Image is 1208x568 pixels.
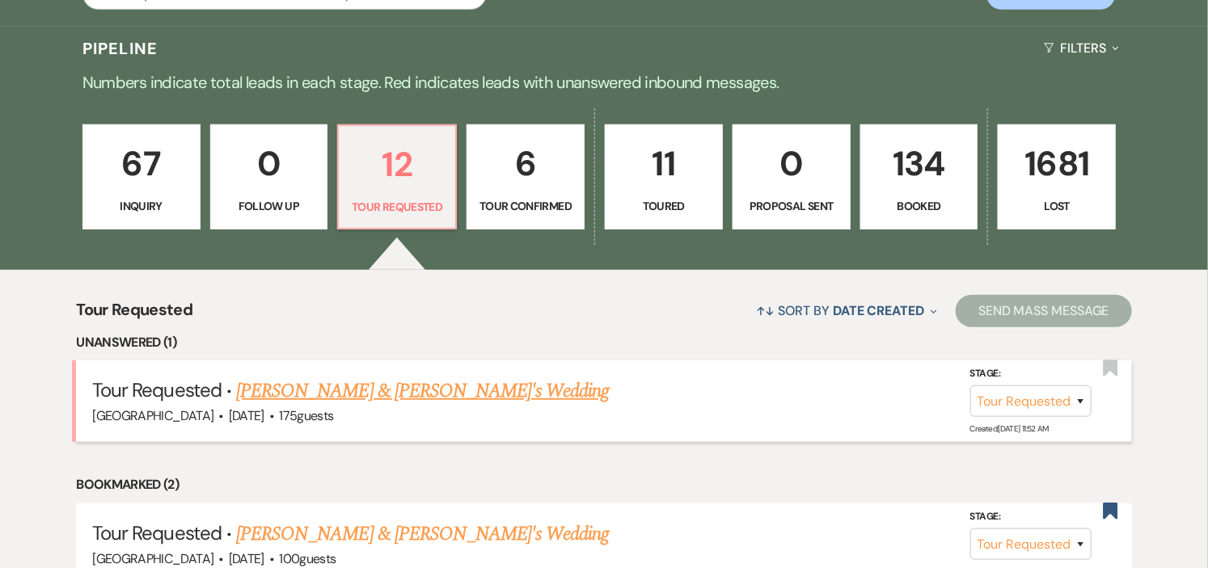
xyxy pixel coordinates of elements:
p: 11 [615,137,712,191]
a: 11Toured [605,124,723,229]
a: 6Tour Confirmed [467,124,585,229]
p: Booked [871,197,968,215]
a: 0Follow Up [210,124,328,229]
button: Send Mass Message [956,295,1132,327]
span: Tour Requested [92,377,222,402]
p: Tour Confirmed [477,197,574,215]
p: 6 [477,137,574,191]
p: Proposal Sent [743,197,840,215]
a: [PERSON_NAME] & [PERSON_NAME]'s Wedding [236,520,610,549]
a: [PERSON_NAME] & [PERSON_NAME]'s Wedding [236,377,610,406]
a: 0Proposal Sent [733,124,851,229]
p: Inquiry [93,197,190,215]
p: Follow Up [221,197,318,215]
span: [GEOGRAPHIC_DATA] [92,550,213,567]
p: Tour Requested [348,198,446,216]
a: 12Tour Requested [337,124,457,229]
p: 67 [93,137,190,191]
span: Created: [DATE] 11:52 AM [970,423,1049,434]
a: 134Booked [860,124,978,229]
span: [DATE] [229,407,264,424]
a: 1681Lost [998,124,1116,229]
span: Tour Requested [76,297,192,332]
p: Toured [615,197,712,215]
h3: Pipeline [82,37,158,60]
span: 175 guests [279,407,333,424]
p: 12 [348,137,446,191]
span: 100 guests [279,550,336,567]
p: 0 [743,137,840,191]
label: Stage: [970,507,1092,525]
button: Sort By Date Created [750,289,944,332]
span: [DATE] [229,550,264,567]
p: 0 [221,137,318,191]
a: 67Inquiry [82,124,201,229]
button: Filters [1037,27,1126,69]
span: Tour Requested [92,520,222,545]
p: Numbers indicate total leads in each stage. Red indicates leads with unanswered inbound messages. [22,69,1186,95]
span: ↑↓ [756,302,775,319]
p: 1681 [1008,137,1105,191]
p: 134 [871,137,968,191]
li: Unanswered (1) [76,332,1132,353]
p: Lost [1008,197,1105,215]
span: Date Created [833,302,924,319]
li: Bookmarked (2) [76,474,1132,495]
span: [GEOGRAPHIC_DATA] [92,407,213,424]
label: Stage: [970,365,1092,383]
